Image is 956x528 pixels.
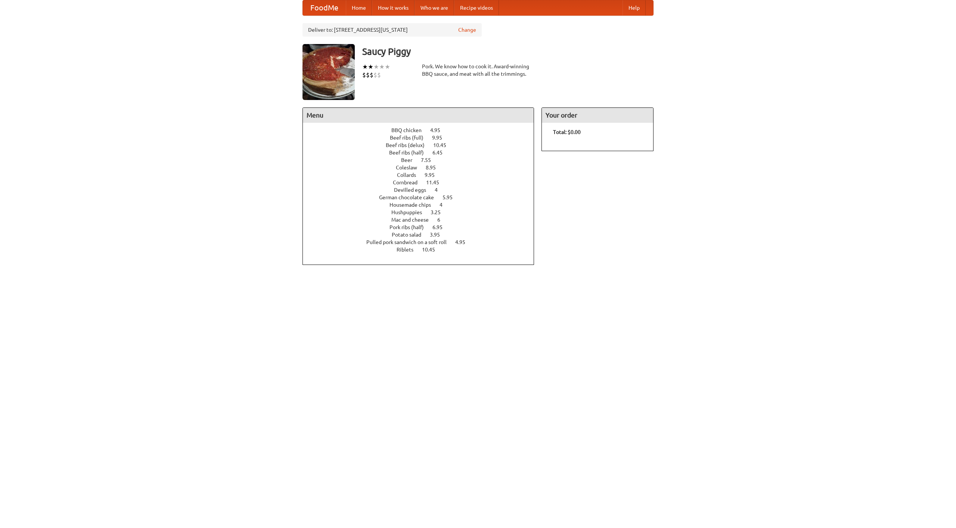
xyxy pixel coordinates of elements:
li: ★ [385,63,390,71]
a: Potato salad 3.95 [392,232,454,238]
a: Recipe videos [454,0,499,15]
span: Beef ribs (full) [390,135,431,141]
a: Coleslaw 8.95 [396,165,450,171]
span: 9.95 [425,172,442,178]
div: Deliver to: [STREET_ADDRESS][US_STATE] [302,23,482,37]
span: Mac and cheese [391,217,436,223]
span: 9.95 [432,135,450,141]
li: $ [366,71,370,79]
a: Housemade chips 4 [389,202,456,208]
span: 11.45 [426,179,447,185]
a: Devilled eggs 4 [394,187,451,193]
a: Beef ribs (half) 6.45 [389,150,456,156]
span: 6 [437,217,448,223]
img: angular.jpg [302,44,355,100]
a: Beer 7.55 [401,157,445,163]
a: Hushpuppies 3.25 [391,209,454,215]
li: $ [373,71,377,79]
span: BBQ chicken [391,127,429,133]
a: Help [623,0,646,15]
li: $ [370,71,373,79]
li: ★ [368,63,373,71]
b: Total: $0.00 [553,129,581,135]
div: Pork. We know how to cook it. Award-winning BBQ sauce, and meat with all the trimmings. [422,63,534,78]
span: Pulled pork sandwich on a soft roll [366,239,454,245]
h4: Your order [542,108,653,123]
a: FoodMe [303,0,346,15]
span: 10.45 [422,247,443,253]
span: Hushpuppies [391,209,429,215]
span: 3.95 [430,232,447,238]
h4: Menu [303,108,534,123]
li: $ [362,71,366,79]
span: 4.95 [430,127,448,133]
a: Riblets 10.45 [397,247,449,253]
span: German chocolate cake [379,194,441,200]
li: $ [377,71,381,79]
span: 4 [435,187,445,193]
span: Coleslaw [396,165,425,171]
span: Potato salad [392,232,429,238]
a: Change [458,26,476,34]
a: BBQ chicken 4.95 [391,127,454,133]
span: Housemade chips [389,202,438,208]
h3: Saucy Piggy [362,44,654,59]
span: Beer [401,157,420,163]
span: 8.95 [426,165,443,171]
li: ★ [373,63,379,71]
span: Riblets [397,247,421,253]
span: 7.55 [421,157,438,163]
span: Pork ribs (half) [389,224,431,230]
span: 5.95 [443,194,460,200]
a: Beef ribs (delux) 10.45 [386,142,460,148]
a: Pork ribs (half) 6.95 [389,224,456,230]
a: Mac and cheese 6 [391,217,454,223]
span: 4 [440,202,450,208]
li: ★ [362,63,368,71]
a: Pulled pork sandwich on a soft roll 4.95 [366,239,479,245]
span: 10.45 [433,142,454,148]
span: 4.95 [455,239,473,245]
span: 6.45 [432,150,450,156]
span: 6.95 [432,224,450,230]
span: Cornbread [393,179,425,185]
span: Devilled eggs [394,187,434,193]
span: Beef ribs (delux) [386,142,432,148]
a: German chocolate cake 5.95 [379,194,466,200]
span: 3.25 [431,209,448,215]
a: Beef ribs (full) 9.95 [390,135,456,141]
span: Collards [397,172,423,178]
a: Cornbread 11.45 [393,179,453,185]
a: Home [346,0,372,15]
a: How it works [372,0,415,15]
a: Collards 9.95 [397,172,448,178]
span: Beef ribs (half) [389,150,431,156]
li: ★ [379,63,385,71]
a: Who we are [415,0,454,15]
